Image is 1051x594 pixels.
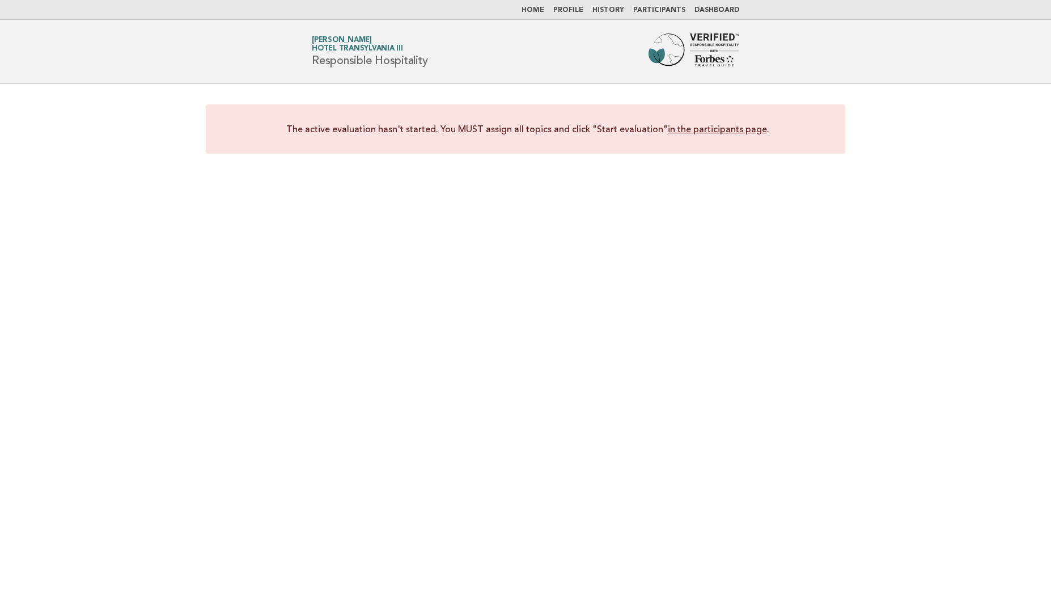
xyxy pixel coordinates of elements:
[592,7,624,14] a: History
[312,36,403,52] a: [PERSON_NAME]Hotel Transylvania III
[649,33,739,70] img: Forbes Travel Guide
[522,7,544,14] a: Home
[694,7,739,14] a: Dashboard
[553,7,583,14] a: Profile
[633,7,685,14] a: Participants
[286,123,769,136] p: The active evaluation hasn't started. You MUST assign all topics and click "Start evaluation" .
[312,45,403,53] span: Hotel Transylvania III
[312,37,427,66] h1: Responsible Hospitality
[668,124,767,135] a: in the participants page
